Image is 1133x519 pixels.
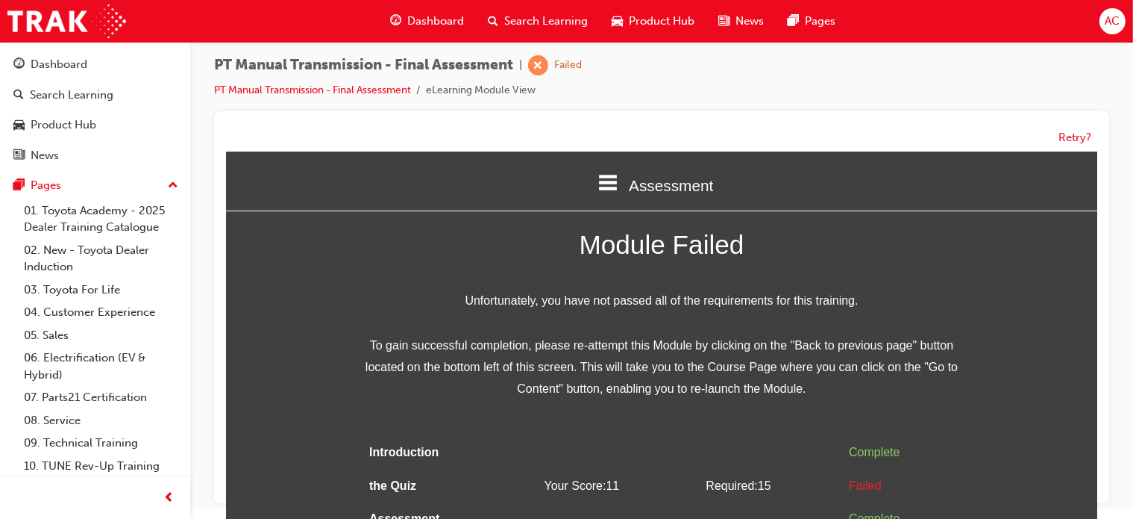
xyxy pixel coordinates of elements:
div: Complete [623,290,728,312]
span: guage-icon [13,58,25,72]
td: the Quiz [137,318,290,352]
span: news-icon [13,149,25,163]
span: car-icon [612,12,623,31]
a: Product Hub [6,111,184,139]
span: Module Failed [137,72,734,115]
span: search-icon [13,89,24,102]
span: search-icon [488,12,498,31]
span: prev-icon [164,489,175,508]
span: PT Manual Transmission - Final Assessment [214,57,513,74]
span: up-icon [168,176,178,196]
a: 09. Technical Training [18,432,184,455]
button: Pages [6,172,184,199]
div: Pages [31,177,61,194]
div: Product Hub [31,116,96,134]
button: DashboardSearch LearningProduct HubNews [6,48,184,172]
img: Trak [7,4,126,38]
a: car-iconProduct Hub [600,6,706,37]
div: News [31,147,59,164]
li: eLearning Module View [426,82,536,99]
button: AC [1099,8,1126,34]
a: 01. Toyota Academy - 2025 Dealer Training Catalogue [18,199,184,239]
span: News [735,13,764,30]
span: Pages [805,13,835,30]
span: Search Learning [504,13,588,30]
span: Your Score: 11 [318,328,394,341]
span: Dashboard [407,13,464,30]
a: 08. Service [18,409,184,432]
a: search-iconSearch Learning [476,6,600,37]
span: Unfortunately, you have not passed all of the requirements for this training. [137,139,734,161]
span: pages-icon [788,12,799,31]
a: 10. TUNE Rev-Up Training [18,455,184,478]
span: guage-icon [390,12,401,31]
a: News [6,142,184,170]
div: Dashboard [31,56,87,73]
a: 03. Toyota For Life [18,279,184,302]
a: Search Learning [6,81,184,109]
div: Failed [623,324,728,346]
a: news-iconNews [706,6,776,37]
a: 02. New - Toyota Dealer Induction [18,239,184,279]
div: Complete [623,357,728,379]
a: Dashboard [6,51,184,78]
a: PT Manual Transmission - Final Assessment [214,84,411,96]
button: Retry? [1058,129,1091,146]
td: Assessment [137,351,290,385]
span: news-icon [718,12,729,31]
span: | [519,57,522,74]
span: Product Hub [629,13,694,30]
span: Assessment [403,25,487,43]
a: guage-iconDashboard [378,6,476,37]
div: Search Learning [30,87,113,104]
div: Failed [554,58,582,72]
span: pages-icon [13,179,25,193]
span: car-icon [13,119,25,132]
span: To gain successful completion, please re-attempt this Module by clicking on the "Back to previous... [137,184,734,248]
a: 05. Sales [18,324,184,347]
span: AC [1105,13,1120,30]
a: pages-iconPages [776,6,847,37]
a: 07. Parts21 Certification [18,386,184,409]
span: Required: 15 [480,328,544,341]
td: Introduction [137,285,290,318]
a: 04. Customer Experience [18,301,184,324]
span: learningRecordVerb_FAIL-icon [528,55,548,75]
a: 06. Electrification (EV & Hybrid) [18,346,184,386]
